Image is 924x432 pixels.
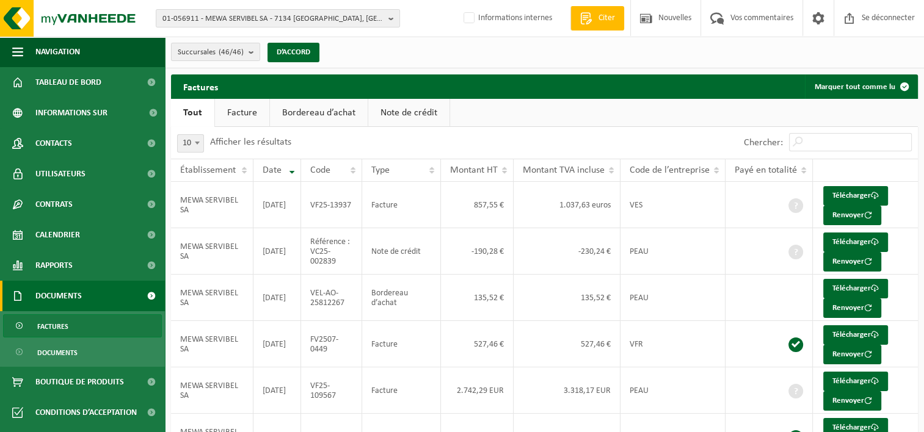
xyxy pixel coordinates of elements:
[362,182,441,228] td: Facture
[570,6,624,31] a: Citer
[178,43,244,62] span: Succursales
[171,99,214,127] a: Tout
[823,279,888,298] a: Télécharger
[219,48,244,56] count: (46/46)
[362,275,441,321] td: Bordereau d’achat
[171,275,253,321] td: MEWA SERVIBEL SA
[620,228,726,275] td: PEAU
[823,232,888,252] a: Télécharger
[253,367,301,414] td: [DATE]
[514,367,620,414] td: 3.318,17 EUR
[523,165,605,175] span: Montant TVA incluse
[253,321,301,367] td: [DATE]
[171,321,253,367] td: MEWA SERVIBEL SA
[620,367,726,414] td: PEAU
[441,367,514,414] td: 2.742,29 EUR
[441,321,514,367] td: 527,46 €
[620,275,726,321] td: PEAU
[178,135,203,152] span: 10
[823,298,881,318] button: Renvoyer
[35,397,137,428] span: Conditions d’acceptation
[832,192,871,200] font: Télécharger
[823,325,888,345] a: Télécharger
[301,228,362,275] td: Référence : VC25-002839
[832,284,871,292] font: Télécharger
[823,186,888,206] a: Télécharger
[253,228,301,275] td: [DATE]
[805,74,917,99] button: Marquer tout comme lu
[301,182,362,228] td: VF25-13937
[823,391,881,411] button: Renvoyer
[253,275,301,321] td: [DATE]
[35,67,101,98] span: Tableau de bord
[362,228,441,275] td: Note de crédit
[450,165,498,175] span: Montant HT
[180,165,236,175] span: Établissement
[832,238,871,246] font: Télécharger
[595,12,618,24] span: Citer
[441,275,514,321] td: 135,52 €
[156,9,400,27] button: 01-056911 - MEWA SERVIBEL SA - 7134 [GEOGRAPHIC_DATA], [GEOGRAPHIC_DATA][PERSON_NAME]
[171,182,253,228] td: MEWA SERVIBEL SA
[177,134,204,153] span: 10
[744,138,783,148] label: Chercher:
[35,37,80,67] span: Navigation
[301,367,362,414] td: VF25-109567
[441,182,514,228] td: 857,55 €
[270,99,368,127] a: Bordereau d’achat
[3,314,162,337] a: Factures
[35,220,80,250] span: Calendrier
[310,165,330,175] span: Code
[35,250,73,281] span: Rapports
[37,341,78,364] span: Documents
[832,377,871,385] font: Télécharger
[832,211,864,219] font: Renvoyer
[215,99,269,127] a: Facture
[832,304,864,312] font: Renvoyer
[210,137,291,147] label: Afficher les résultats
[832,397,864,405] font: Renvoyer
[301,321,362,367] td: FV2507-0449
[362,367,441,414] td: Facture
[35,98,141,128] span: Informations sur l’entreprise
[514,321,620,367] td: 527,46 €
[267,43,319,62] button: D’ACCORD
[253,182,301,228] td: [DATE]
[823,345,881,364] button: Renvoyer
[620,321,726,367] td: VFR
[832,331,871,339] font: Télécharger
[815,83,895,91] font: Marquer tout comme lu
[35,367,124,397] span: Boutique de produits
[3,340,162,364] a: Documents
[171,367,253,414] td: MEWA SERVIBEL SA
[514,228,620,275] td: -230,24 €
[362,321,441,367] td: Facture
[461,9,552,27] label: Informations internes
[263,165,282,175] span: Date
[35,281,82,311] span: Documents
[35,128,72,159] span: Contacts
[823,252,881,272] button: Renvoyer
[171,43,260,61] button: Succursales(46/46)
[620,182,726,228] td: VES
[301,275,362,321] td: VEL-AO-25812267
[832,350,864,358] font: Renvoyer
[35,159,85,189] span: Utilisateurs
[832,423,871,431] font: Télécharger
[735,165,797,175] span: Payé en totalité
[514,182,620,228] td: 1.037,63 euros
[823,206,881,225] button: Renvoyer
[832,257,864,265] font: Renvoyer
[368,99,449,127] a: Note de crédit
[514,275,620,321] td: 135,52 €
[441,228,514,275] td: -190,28 €
[162,10,384,28] span: 01-056911 - MEWA SERVIBEL SA - 7134 [GEOGRAPHIC_DATA], [GEOGRAPHIC_DATA][PERSON_NAME]
[171,74,230,98] h2: Factures
[371,165,390,175] span: Type
[823,372,888,391] a: Télécharger
[35,189,73,220] span: Contrats
[171,228,253,275] td: MEWA SERVIBEL SA
[630,165,710,175] span: Code de l’entreprise
[37,315,68,338] span: Factures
